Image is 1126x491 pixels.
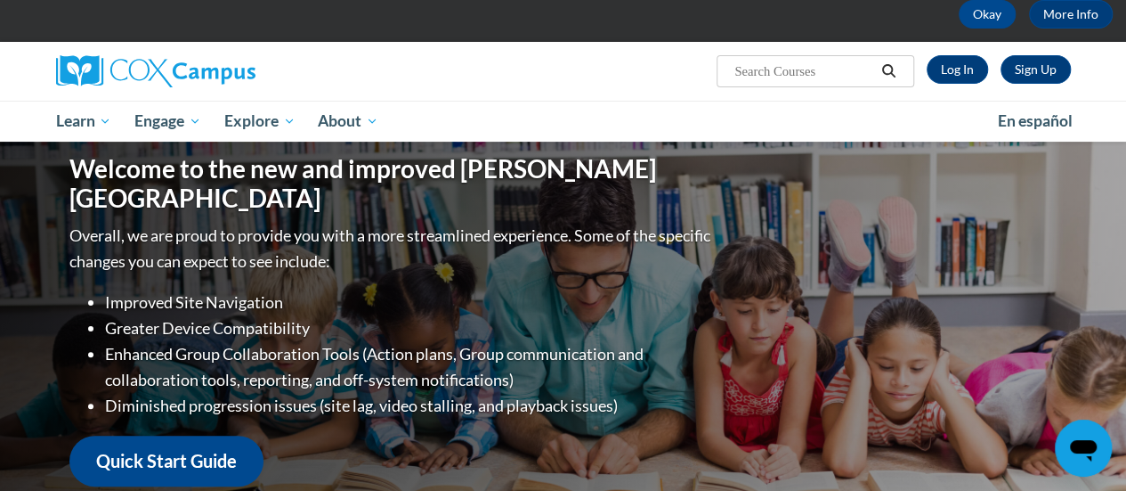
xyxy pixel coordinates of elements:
p: Overall, we are proud to provide you with a more streamlined experience. Some of the specific cha... [69,223,715,274]
h1: Welcome to the new and improved [PERSON_NAME][GEOGRAPHIC_DATA] [69,154,715,214]
iframe: Button to launch messaging window [1055,420,1112,477]
span: En español [998,111,1073,130]
a: En español [986,102,1084,140]
a: Register [1000,55,1071,84]
a: Cox Campus [56,55,377,87]
span: About [318,110,378,132]
a: Explore [213,101,307,142]
li: Enhanced Group Collaboration Tools (Action plans, Group communication and collaboration tools, re... [105,341,715,393]
div: Main menu [43,101,1084,142]
span: Explore [224,110,296,132]
a: Engage [123,101,213,142]
a: Log In [927,55,988,84]
li: Greater Device Compatibility [105,315,715,341]
span: Engage [134,110,201,132]
li: Diminished progression issues (site lag, video stalling, and playback issues) [105,393,715,419]
img: Cox Campus [56,55,255,87]
a: About [306,101,390,142]
a: Quick Start Guide [69,436,263,487]
a: Learn [45,101,124,142]
li: Improved Site Navigation [105,290,715,315]
span: Learn [55,110,111,132]
button: Search [875,61,902,82]
input: Search Courses [733,61,875,82]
